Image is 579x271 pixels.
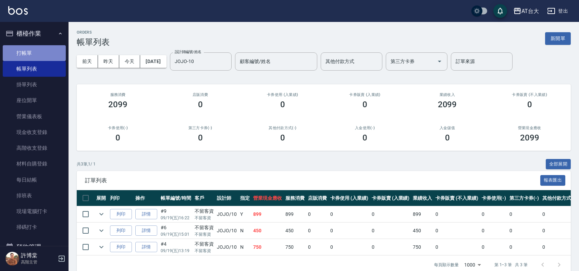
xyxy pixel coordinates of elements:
h3: 0 [445,133,450,143]
h3: 0 [198,133,203,143]
h3: 2099 [438,100,457,109]
div: AT台大 [521,7,539,15]
h3: 服務消費 [85,93,151,97]
button: 昨天 [98,55,119,68]
a: 排班表 [3,188,66,204]
td: 0 [434,223,480,239]
button: [DATE] [140,55,166,68]
p: 每頁顯示數量 [434,262,459,268]
td: 0 [434,206,480,222]
button: expand row [96,225,107,236]
th: 列印 [108,190,134,206]
td: 0 [480,206,508,222]
td: JOJO /10 [215,239,238,255]
th: 設計師 [215,190,238,206]
th: 客戶 [193,190,215,206]
td: #9 [159,206,193,222]
a: 掛單列表 [3,77,66,93]
th: 卡券使用(-) [480,190,508,206]
p: 不留客資 [195,215,214,221]
td: 0 [541,223,578,239]
th: 第三方卡券(-) [508,190,541,206]
a: 高階收支登錄 [3,140,66,156]
button: expand row [96,209,107,219]
div: 不留客資 [195,208,214,215]
a: 詳情 [135,209,157,220]
div: 不留客資 [195,224,214,231]
td: 899 [284,206,306,222]
h2: 入金儲值 [414,126,480,130]
p: 09/19 (五) 16:22 [161,215,191,221]
td: Y [238,206,251,222]
th: 帳單編號/時間 [159,190,193,206]
div: 不留客資 [195,241,214,248]
h2: 卡券販賣 (不入業績) [497,93,563,97]
th: 營業現金應收 [251,190,284,206]
img: Logo [8,6,28,15]
h2: 入金使用(-) [332,126,398,130]
button: 櫃檯作業 [3,25,66,42]
a: 現金收支登錄 [3,124,66,140]
label: 設計師編號/姓名 [175,49,201,54]
th: 服務消費 [284,190,306,206]
a: 新開單 [545,35,571,41]
button: 列印 [110,242,132,252]
p: 第 1–3 筆 共 3 筆 [494,262,528,268]
td: #4 [159,239,193,255]
td: 899 [251,206,284,222]
h2: 營業現金應收 [497,126,563,130]
button: expand row [96,242,107,252]
button: 今天 [119,55,140,68]
td: 0 [541,206,578,222]
a: 每日結帳 [3,172,66,188]
td: 450 [284,223,306,239]
th: 展開 [95,190,108,206]
button: 前天 [77,55,98,68]
a: 帳單列表 [3,61,66,77]
h3: 0 [115,133,120,143]
h3: 0 [362,133,367,143]
td: 450 [251,223,284,239]
td: 0 [306,223,329,239]
button: 列印 [110,209,132,220]
h3: 2099 [108,100,127,109]
th: 其他付款方式(-) [541,190,578,206]
p: 高階主管 [21,259,56,265]
td: #6 [159,223,193,239]
a: 打帳單 [3,45,66,61]
td: 0 [508,239,541,255]
button: 報表匯出 [540,175,566,186]
p: 09/19 (五) 15:01 [161,231,191,237]
h2: 其他付款方式(-) [250,126,316,130]
h3: 0 [198,100,203,109]
th: 卡券販賣 (不入業績) [434,190,480,206]
a: 座位開單 [3,93,66,108]
td: 0 [480,223,508,239]
td: 0 [306,206,329,222]
button: AT台大 [510,4,542,18]
td: 0 [480,239,508,255]
p: 不留客資 [195,248,214,254]
button: 登出 [544,5,571,17]
td: 0 [329,223,370,239]
h5: 許博棠 [21,252,56,259]
td: 0 [329,206,370,222]
th: 卡券使用 (入業績) [329,190,370,206]
h3: 0 [527,100,532,109]
a: 材料自購登錄 [3,156,66,172]
td: 0 [370,223,411,239]
h2: 卡券使用(-) [85,126,151,130]
td: 0 [329,239,370,255]
a: 掃碼打卡 [3,219,66,235]
button: 列印 [110,225,132,236]
button: 預約管理 [3,238,66,256]
a: 營業儀表板 [3,109,66,124]
button: Open [434,56,445,67]
a: 詳情 [135,242,157,252]
h3: 0 [280,100,285,109]
a: 報表匯出 [540,177,566,183]
p: 09/19 (五) 13:19 [161,248,191,254]
td: 0 [370,239,411,255]
h2: 業績收入 [414,93,480,97]
th: 卡券販賣 (入業績) [370,190,411,206]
